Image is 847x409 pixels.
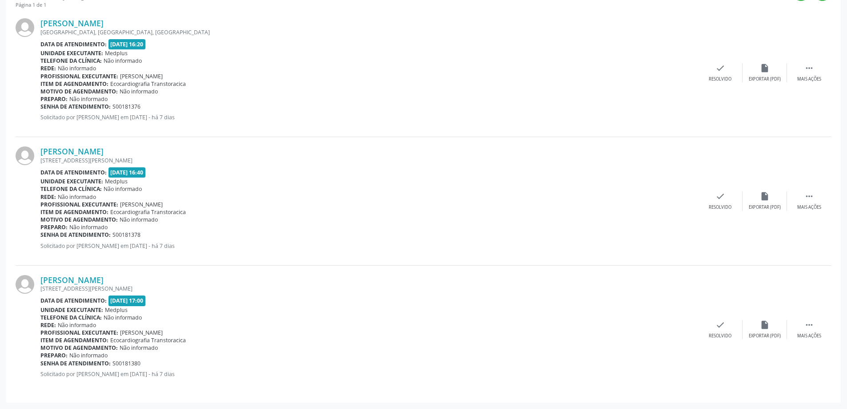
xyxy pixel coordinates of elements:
[104,314,142,321] span: Não informado
[40,18,104,28] a: [PERSON_NAME]
[804,191,814,201] i: 
[804,63,814,73] i: 
[40,103,111,110] b: Senha de atendimento:
[105,178,128,185] span: Medplus
[105,306,128,314] span: Medplus
[40,185,102,193] b: Telefone da clínica:
[709,333,731,339] div: Resolvido
[104,185,142,193] span: Não informado
[40,208,108,216] b: Item de agendamento:
[40,80,108,88] b: Item de agendamento:
[40,49,103,57] b: Unidade executante:
[40,73,118,80] b: Profissional executante:
[108,39,146,49] span: [DATE] 16:20
[120,344,158,352] span: Não informado
[40,88,118,95] b: Motivo de agendamento:
[120,201,163,208] span: [PERSON_NAME]
[110,336,186,344] span: Ecocardiografia Transtoracica
[40,352,68,359] b: Preparo:
[760,63,770,73] i: insert_drive_file
[40,336,108,344] b: Item de agendamento:
[40,146,104,156] a: [PERSON_NAME]
[120,216,158,223] span: Não informado
[749,333,781,339] div: Exportar (PDF)
[749,76,781,82] div: Exportar (PDF)
[112,231,140,239] span: S00181378
[709,204,731,211] div: Resolvido
[40,193,56,201] b: Rede:
[40,95,68,103] b: Preparo:
[16,18,34,37] img: img
[709,76,731,82] div: Resolvido
[110,80,186,88] span: Ecocardiografia Transtoracica
[69,223,108,231] span: Não informado
[40,169,107,176] b: Data de atendimento:
[112,360,140,367] span: S00181380
[715,320,725,330] i: check
[40,216,118,223] b: Motivo de agendamento:
[58,65,96,72] span: Não informado
[40,314,102,321] b: Telefone da clínica:
[40,297,107,304] b: Data de atendimento:
[40,201,118,208] b: Profissional executante:
[105,49,128,57] span: Medplus
[40,306,103,314] b: Unidade executante:
[40,321,56,329] b: Rede:
[797,204,821,211] div: Mais ações
[108,167,146,178] span: [DATE] 16:40
[120,329,163,336] span: [PERSON_NAME]
[40,57,102,65] b: Telefone da clínica:
[120,73,163,80] span: [PERSON_NAME]
[749,204,781,211] div: Exportar (PDF)
[40,285,698,292] div: [STREET_ADDRESS][PERSON_NAME]
[120,88,158,95] span: Não informado
[69,352,108,359] span: Não informado
[40,360,111,367] b: Senha de atendimento:
[40,65,56,72] b: Rede:
[69,95,108,103] span: Não informado
[760,320,770,330] i: insert_drive_file
[797,333,821,339] div: Mais ações
[58,193,96,201] span: Não informado
[40,178,103,185] b: Unidade executante:
[40,40,107,48] b: Data de atendimento:
[112,103,140,110] span: S00181376
[104,57,142,65] span: Não informado
[58,321,96,329] span: Não informado
[760,191,770,201] i: insert_drive_file
[715,63,725,73] i: check
[40,329,118,336] b: Profissional executante:
[40,231,111,239] b: Senha de atendimento:
[16,1,110,9] div: Página 1 de 1
[40,223,68,231] b: Preparo:
[804,320,814,330] i: 
[40,28,698,36] div: [GEOGRAPHIC_DATA], [GEOGRAPHIC_DATA], [GEOGRAPHIC_DATA]
[16,146,34,165] img: img
[40,275,104,285] a: [PERSON_NAME]
[16,275,34,294] img: img
[40,157,698,164] div: [STREET_ADDRESS][PERSON_NAME]
[40,344,118,352] b: Motivo de agendamento:
[40,370,698,378] p: Solicitado por [PERSON_NAME] em [DATE] - há 7 dias
[715,191,725,201] i: check
[40,113,698,121] p: Solicitado por [PERSON_NAME] em [DATE] - há 7 dias
[40,242,698,250] p: Solicitado por [PERSON_NAME] em [DATE] - há 7 dias
[108,296,146,306] span: [DATE] 17:00
[110,208,186,216] span: Ecocardiografia Transtoracica
[797,76,821,82] div: Mais ações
